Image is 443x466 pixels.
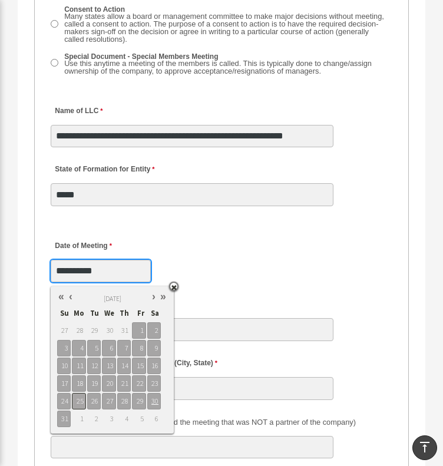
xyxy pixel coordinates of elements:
span: 15 [132,358,146,374]
span: 7 [117,340,131,356]
span: 9 [147,340,161,356]
span: We [102,306,115,321]
span: 31 [117,322,131,339]
span: Su [57,306,71,321]
span: 27 [57,322,71,339]
span: 2 [147,322,161,339]
span: 27 [102,393,115,409]
span: 3 [57,340,71,356]
span: 19 [87,375,101,392]
span: 21 [117,375,131,392]
span: 6 [147,411,161,427]
span: 14 [117,358,131,374]
span: 1 [72,411,85,427]
span: 29 [87,322,101,339]
span: Tu [87,306,101,321]
span: Sa [147,306,161,321]
span: 1 [132,322,146,339]
span: 28 [117,393,131,409]
span: Mo [72,306,85,321]
span: 25 [72,393,85,409]
span: 4 [72,340,85,356]
label: Date of Meeting [51,238,163,254]
span: 8 [132,340,146,356]
span: 3 [102,411,115,427]
label: Special Document - Special Members Meeting [61,51,393,77]
span: Th [117,306,131,321]
span: 30 [102,322,115,339]
span: 29 [132,393,146,409]
span: [DATE] [104,295,121,303]
span: 17 [57,375,71,392]
span: 11 [72,358,85,374]
span: 5 [132,411,146,427]
label: State of Formation for Entity [51,162,157,178]
span: (Did anyone else attend the meeting that was NOT a partner of the company) [98,418,356,427]
span: 20 [102,375,115,392]
span: 22 [132,375,146,392]
span: 6 [102,340,115,356]
label: Name of LLC [51,103,105,119]
label: Also Present [51,415,359,431]
span: 16 [147,358,161,374]
span: Use this anytime a meeting of the members is called. This is typically done to change/assign owne... [64,59,372,75]
span: Many states allow a board or management committee to make major decisions without meeting, called... [64,12,384,43]
span: 26 [87,393,101,409]
span: 2 [87,411,101,427]
span: 23 [147,375,161,392]
span: 28 [72,322,85,339]
span: 13 [102,358,115,374]
span: 4 [117,411,131,427]
span: 30 [147,393,161,409]
span: 18 [72,375,85,392]
span: 24 [57,393,71,409]
span: Fr [132,306,146,321]
span: 5 [87,340,101,356]
span: 12 [87,358,101,374]
span: 10 [57,358,71,374]
span: 31 [57,411,71,427]
label: Consent to Action [61,5,393,45]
